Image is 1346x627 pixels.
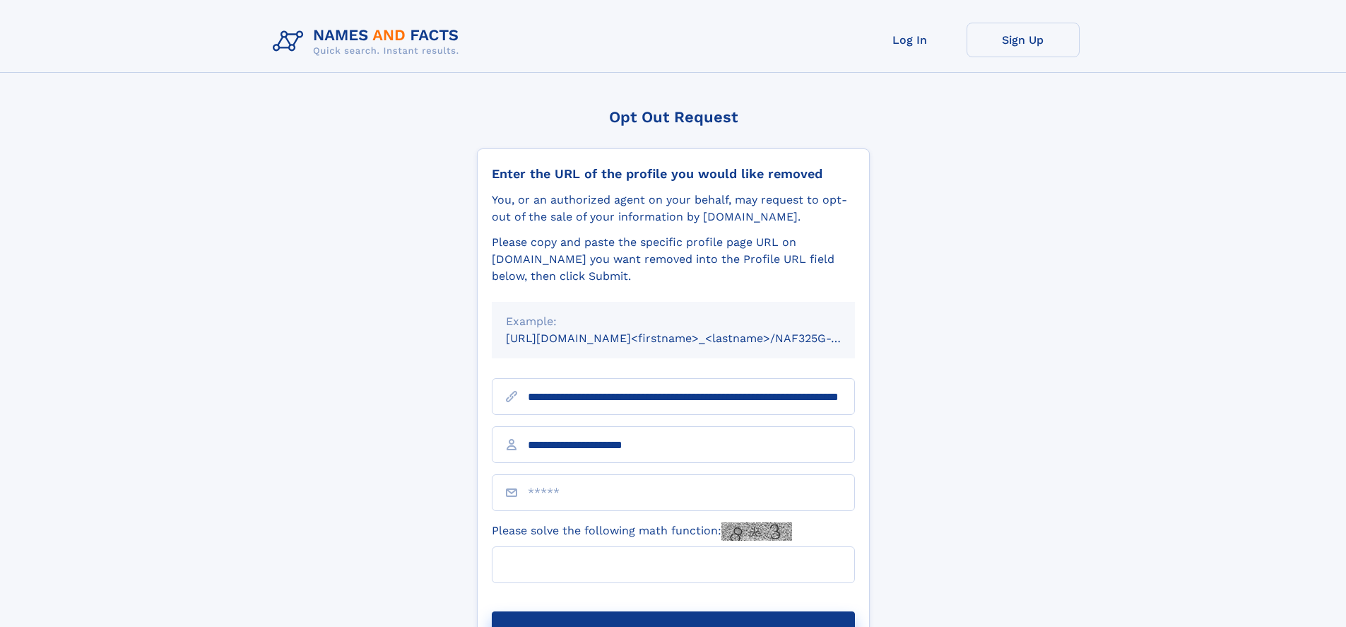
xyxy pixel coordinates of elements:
[492,166,855,182] div: Enter the URL of the profile you would like removed
[492,522,792,541] label: Please solve the following math function:
[854,23,967,57] a: Log In
[506,313,841,330] div: Example:
[492,234,855,285] div: Please copy and paste the specific profile page URL on [DOMAIN_NAME] you want removed into the Pr...
[492,192,855,225] div: You, or an authorized agent on your behalf, may request to opt-out of the sale of your informatio...
[477,108,870,126] div: Opt Out Request
[267,23,471,61] img: Logo Names and Facts
[506,332,882,345] small: [URL][DOMAIN_NAME]<firstname>_<lastname>/NAF325G-xxxxxxxx
[967,23,1080,57] a: Sign Up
